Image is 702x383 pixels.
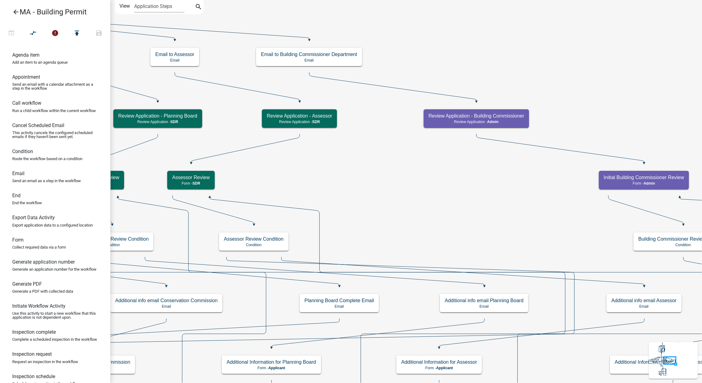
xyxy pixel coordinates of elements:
[0,27,22,40] button: Test Workflow
[12,329,56,335] h6: Inspection complete
[304,304,374,309] p: Email
[12,171,25,176] h6: Email
[76,236,149,242] h5: Planning Board Review Condition
[12,8,20,17] i: arrow_back
[268,366,285,370] span: Applicant
[12,122,64,128] h6: Cancel Scheduled Email
[445,304,523,309] p: Email
[22,27,44,40] button: Auto Layout
[261,51,357,57] h5: Email to Building Commissioner Department
[12,337,97,341] p: Complete a scheduled inspection in the workflow
[12,360,78,364] p: Request an inspection in the workflow
[224,243,284,247] p: Condition
[611,298,677,303] h5: Additional info email Assessor
[195,3,202,12] i: search
[172,175,210,180] h5: Assessor Review
[12,148,33,154] h6: Condition
[12,351,52,357] h6: Inspection request
[170,120,178,124] span: SDR
[12,193,21,198] h6: End
[445,298,523,303] h5: Additional info email Planning Board
[267,120,332,124] p: Review Application -
[12,201,42,205] p: End the workflow
[611,304,677,309] p: Email
[0,27,110,42] div: Workflow actions
[5,5,100,19] a: MA - Building Permit
[155,58,194,62] p: Email
[261,58,357,62] p: Email
[51,29,59,38] i: error
[12,100,41,106] h6: Call workflow
[304,298,374,303] h5: Planning Board Complete Email
[118,113,197,119] h5: Review Application - Planning Board
[115,304,217,309] p: Email
[643,181,655,186] span: Admin
[95,29,103,38] i: save
[12,60,68,64] p: Add an item to an agenda queue
[12,281,42,287] h6: Generate PDF
[155,51,194,57] h5: Email to Assessor
[312,120,320,124] span: SDR
[12,303,66,309] h6: Initiate Workflow Activity
[194,2,203,12] button: search
[12,374,55,379] h6: Inspection schedule
[12,109,96,113] p: Run a child workflow within the current workflow
[436,366,453,370] span: Applicant
[12,157,82,161] p: Route the workflow based on a condition
[115,298,217,303] h5: Additional info email Conservation Commission
[428,120,524,124] p: Review Application -
[192,181,200,186] span: SDR
[66,27,88,40] button: Publish
[224,236,284,242] h5: Assessor Review Condition
[12,131,98,139] p: This activity cancels the configured scheduled emails if they haven't been sent yet.
[267,113,332,119] h5: Review Application - Assessor
[12,289,73,293] p: Generate a PDF with collected data
[227,359,316,365] h5: Additional Information for Planning Board
[12,245,66,249] p: Collect required data via a form
[401,366,477,370] p: Form -
[88,27,110,40] button: Save
[44,27,66,40] button: 14 problems in this workflow
[73,29,81,38] i: publish
[12,215,55,220] h6: Export Data Activity
[12,179,81,183] p: Send an email as a step in the workflow
[487,120,498,124] span: Admin
[604,175,684,180] h5: Initial Building Commissioner Review
[12,311,98,319] p: Use this activity to start a new workflow that this application is not dependent upon.
[30,29,37,38] i: compare_arrows
[12,82,98,90] p: Send an email with a calendar attachment as a step in the workflow
[12,237,24,243] h6: Form
[401,359,477,365] h5: Additional Information for Assessor
[12,52,40,58] h6: Agenda item
[227,366,316,370] p: Form -
[172,181,210,186] p: Form -
[428,113,524,119] h5: Review Application - Building Commissioner
[12,223,93,227] p: Export application data to a configured location
[604,181,684,186] p: Form -
[12,267,96,271] p: Generate an application number for the workflow
[118,120,197,124] p: Review Application -
[76,243,149,247] p: Condition
[12,74,40,80] h6: Appointment
[12,259,75,265] h6: Generate application number
[8,29,15,38] i: open_in_browser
